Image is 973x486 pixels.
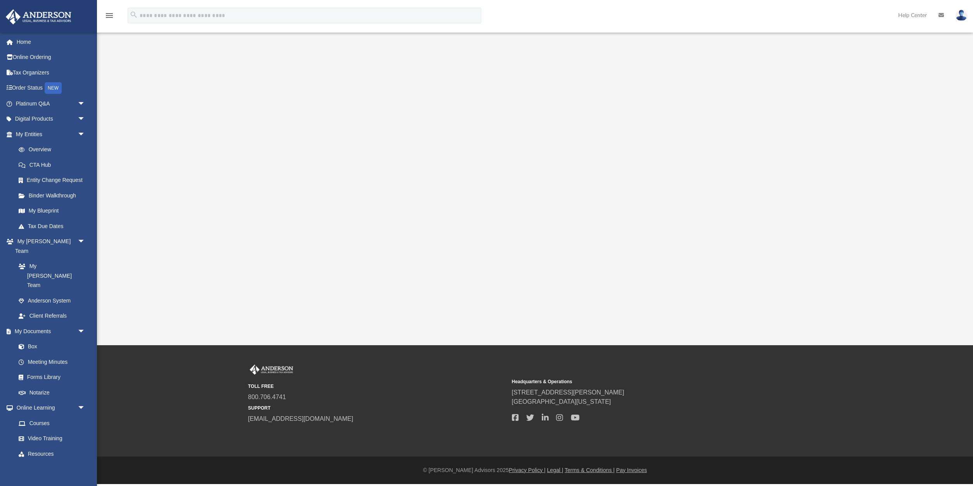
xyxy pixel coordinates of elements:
[248,415,353,422] a: [EMAIL_ADDRESS][DOMAIN_NAME]
[78,323,93,339] span: arrow_drop_down
[11,203,93,219] a: My Blueprint
[5,323,93,339] a: My Documentsarrow_drop_down
[248,394,286,400] a: 800.706.4741
[5,126,97,142] a: My Entitiesarrow_drop_down
[512,389,624,396] a: [STREET_ADDRESS][PERSON_NAME]
[11,293,93,308] a: Anderson System
[547,467,563,473] a: Legal |
[248,365,295,375] img: Anderson Advisors Platinum Portal
[97,466,973,474] div: © [PERSON_NAME] Advisors 2025
[5,80,97,96] a: Order StatusNEW
[45,82,62,94] div: NEW
[5,96,97,111] a: Platinum Q&Aarrow_drop_down
[78,234,93,250] span: arrow_drop_down
[5,50,97,65] a: Online Ordering
[78,111,93,127] span: arrow_drop_down
[11,415,93,431] a: Courses
[11,218,97,234] a: Tax Due Dates
[3,9,74,24] img: Anderson Advisors Platinum Portal
[5,234,93,259] a: My [PERSON_NAME] Teamarrow_drop_down
[11,173,97,188] a: Entity Change Request
[11,446,93,462] a: Resources
[956,10,967,21] img: User Pic
[5,111,97,127] a: Digital Productsarrow_drop_down
[11,259,89,293] a: My [PERSON_NAME] Team
[11,370,89,385] a: Forms Library
[11,385,93,400] a: Notarize
[509,467,546,473] a: Privacy Policy |
[105,11,114,20] i: menu
[11,188,97,203] a: Binder Walkthrough
[11,339,89,355] a: Box
[105,15,114,20] a: menu
[5,34,97,50] a: Home
[130,10,138,19] i: search
[11,431,89,446] a: Video Training
[248,405,506,412] small: SUPPORT
[78,126,93,142] span: arrow_drop_down
[11,142,97,157] a: Overview
[11,308,93,324] a: Client Referrals
[512,398,611,405] a: [GEOGRAPHIC_DATA][US_STATE]
[248,383,506,390] small: TOLL FREE
[11,157,97,173] a: CTA Hub
[565,467,615,473] a: Terms & Conditions |
[616,467,647,473] a: Pay Invoices
[78,400,93,416] span: arrow_drop_down
[5,65,97,80] a: Tax Organizers
[78,96,93,112] span: arrow_drop_down
[11,354,93,370] a: Meeting Minutes
[512,378,770,385] small: Headquarters & Operations
[5,400,93,416] a: Online Learningarrow_drop_down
